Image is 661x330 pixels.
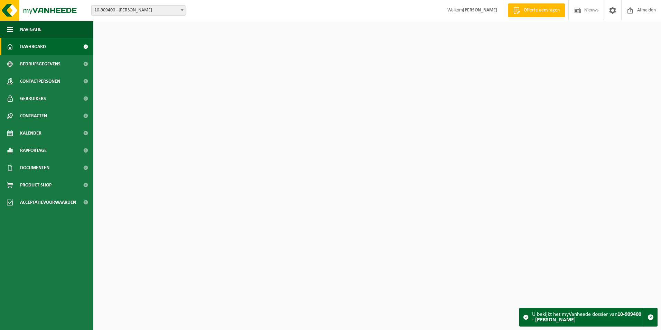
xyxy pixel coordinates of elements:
span: Navigatie [20,21,41,38]
span: Rapportage [20,142,47,159]
span: Kalender [20,125,41,142]
div: U bekijkt het myVanheede dossier van [532,308,644,326]
span: Gebruikers [20,90,46,107]
span: Documenten [20,159,49,176]
span: Contactpersonen [20,73,60,90]
span: Offerte aanvragen [522,7,561,14]
strong: 10-909400 - [PERSON_NAME] [532,312,641,323]
span: Acceptatievoorwaarden [20,194,76,211]
span: 10-909400 - PIETERS RUDY - PITTEM [92,6,186,15]
span: Dashboard [20,38,46,55]
span: Bedrijfsgegevens [20,55,60,73]
span: 10-909400 - PIETERS RUDY - PITTEM [91,5,186,16]
a: Offerte aanvragen [508,3,565,17]
span: Product Shop [20,176,52,194]
strong: [PERSON_NAME] [463,8,497,13]
span: Contracten [20,107,47,125]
